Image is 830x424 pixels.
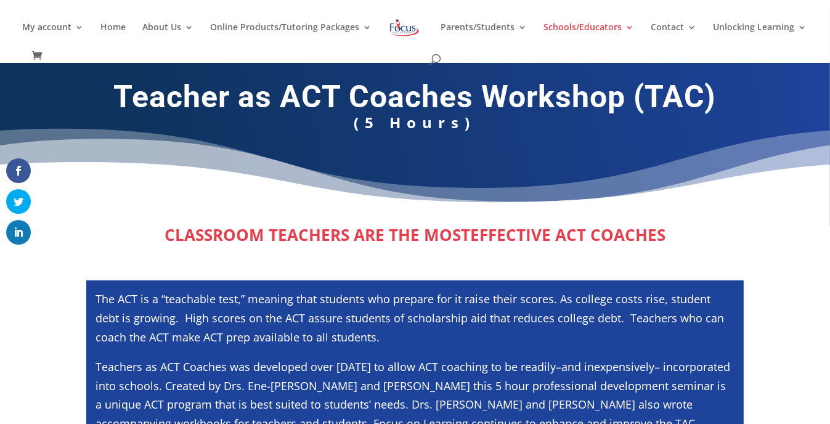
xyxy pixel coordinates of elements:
[165,224,470,246] strong: CLASSROOM TEACHERS ARE THE MOST
[470,224,665,246] strong: EFFECTIVE ACT COACHES
[441,23,527,52] a: Parents/Students
[22,23,84,52] a: My account
[543,23,634,52] a: Schools/Educators
[713,23,807,52] a: Unlocking Learning
[651,23,696,52] a: Contact
[83,121,747,139] p: (5 Hours)
[142,23,193,52] a: About Us
[96,290,735,357] p: The ACT is a “teachable test,” meaning that students who prepare for it raise their scores. As co...
[388,17,420,39] img: Focus on Learning
[210,23,372,52] a: Online Products/Tutoring Packages
[83,78,747,121] h1: Teacher as ACT Coaches Workshop (TAC)
[100,23,126,52] a: Home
